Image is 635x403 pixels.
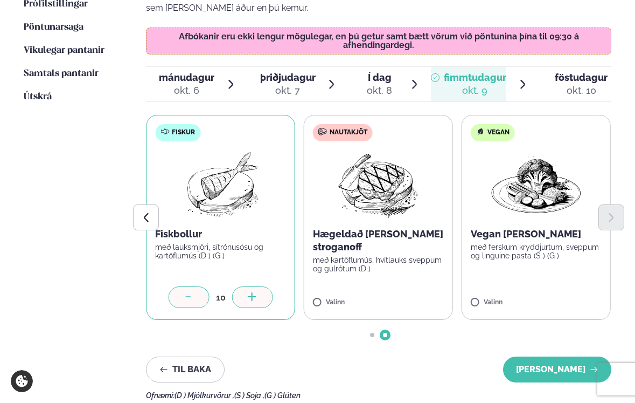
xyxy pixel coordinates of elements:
div: 10 [210,291,232,304]
div: okt. 7 [260,84,316,97]
div: Ofnæmi: [146,391,611,400]
img: Fish.png [173,150,268,219]
a: Vikulegar pantanir [24,44,104,57]
p: Vegan [PERSON_NAME] [471,228,602,241]
span: (G ) Glúten [264,391,301,400]
span: þriðjudagur [260,72,316,83]
div: okt. 10 [555,84,608,97]
div: okt. 6 [159,84,214,97]
span: Vikulegar pantanir [24,46,104,55]
a: Pöntunarsaga [24,21,83,34]
div: okt. 9 [444,84,506,97]
button: Next slide [598,204,624,230]
img: fish.svg [161,127,169,136]
span: Go to slide 1 [370,333,374,337]
span: föstudagur [555,72,608,83]
p: Afbókanir eru ekki lengur mögulegar, en þú getur samt bætt vörum við pöntunina þína til 09:30 á a... [157,32,600,50]
span: Go to slide 2 [383,333,387,337]
span: Nautakjöt [330,128,367,137]
a: Útskrá [24,91,52,104]
button: Previous slide [133,204,159,230]
span: Fiskur [172,128,195,137]
img: Vegan.svg [476,127,485,136]
span: Í dag [367,71,392,84]
button: Til baka [146,357,225,382]
button: [PERSON_NAME] [503,357,611,382]
p: með lauksmjöri, sítrónusósu og kartöflumús (D ) (G ) [155,243,286,260]
span: Samtals pantanir [24,69,99,78]
span: mánudagur [159,72,214,83]
a: Cookie settings [11,370,33,392]
p: með kartöflumús, hvítlauks sveppum og gulrótum (D ) [313,256,444,273]
p: með ferskum kryddjurtum, sveppum og linguine pasta (S ) (G ) [471,243,602,260]
p: Fiskbollur [155,228,286,241]
span: (S ) Soja , [234,391,264,400]
span: fimmtudagur [444,72,506,83]
span: Útskrá [24,92,52,101]
a: Samtals pantanir [24,67,99,80]
img: beef.svg [318,127,327,136]
span: Pöntunarsaga [24,23,83,32]
p: Hægeldað [PERSON_NAME] stroganoff [313,228,444,254]
span: Vegan [487,128,510,137]
div: okt. 8 [367,84,392,97]
span: (D ) Mjólkurvörur , [175,391,234,400]
img: Beef-Meat.png [331,150,426,219]
img: Vegan.png [489,150,583,219]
